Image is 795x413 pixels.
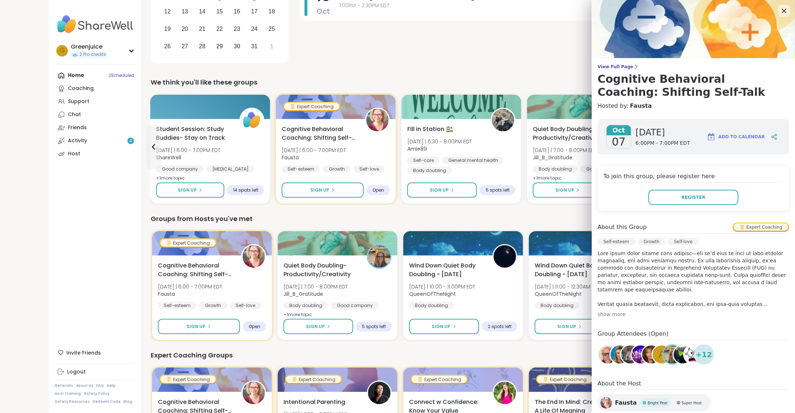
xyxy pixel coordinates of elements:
div: 16 [234,7,240,16]
div: Choose Tuesday, October 14th, 2025 [195,4,210,20]
img: ShareWell [241,109,263,131]
span: Open [372,187,384,193]
img: Brandon84 [632,345,650,364]
b: ShareWell [156,154,181,161]
div: Self-esteem [598,238,635,245]
span: [DATE] [636,127,690,138]
a: Help [107,383,115,388]
b: Amie89 [407,145,427,152]
div: Expert Coaching Groups [151,350,737,360]
span: Sign Up [432,323,451,330]
span: 5 spots left [486,187,510,193]
div: 1 [270,41,273,51]
a: Coaching [55,82,136,95]
div: Expert Coaching [734,224,788,231]
div: Choose Friday, October 24th, 2025 [246,21,262,37]
img: Super Host [677,401,680,405]
div: Self-esteem [282,165,320,173]
div: Choose Wednesday, October 22nd, 2025 [212,21,228,37]
img: ReneeFranzwa [611,345,629,364]
span: Sign Up [187,323,205,330]
div: Self-care [407,157,440,164]
div: Choose Monday, October 13th, 2025 [177,4,193,20]
div: Expert Coaching [412,376,467,383]
button: Sign Up [409,319,479,334]
div: [MEDICAL_DATA] [207,165,254,173]
div: 18 [269,7,275,16]
b: Fausta [158,290,175,298]
div: 15 [216,7,223,16]
span: Fausta [615,398,637,407]
img: MoonLeafRaQuel [674,345,692,364]
div: Logout [67,368,86,376]
span: [DATE] | 10:00 - 11:00PM EDT [409,283,475,290]
div: Good company [580,165,628,173]
div: 14 [199,7,205,16]
img: ShareWell Logomark [707,132,715,141]
h4: About this Group [598,223,647,232]
div: Activity [68,137,87,144]
div: 24 [251,24,258,34]
button: Sign Up [284,319,353,334]
div: Choose Sunday, October 12th, 2025 [160,4,175,20]
div: Choose Thursday, October 16th, 2025 [229,4,245,20]
div: 30 [234,41,240,51]
div: 27 [182,41,188,51]
div: We think you'll like these groups [151,77,737,87]
span: 4 [129,138,132,144]
span: Oct [317,6,330,16]
span: Student Session: Study Buddies- Stay on Track [156,125,232,142]
img: Fausta [242,245,265,268]
span: [DATE] | 6:00 - 7:00PM EDT [158,283,222,290]
a: Safety Policy [84,391,110,396]
a: Redeem Code [93,399,121,404]
img: Jill_B_Gratitude [368,245,391,268]
button: Sign Up [158,319,240,334]
div: Support [68,98,89,105]
div: show more [598,311,789,318]
b: Fausta [282,154,299,161]
span: [DATE] | 7:00 - 8:00PM EDT [533,147,597,154]
img: Jill_B_Gratitude [663,345,681,364]
a: ReneeFranzwa [609,344,630,365]
span: Sign Up [306,323,325,330]
a: Referrals [55,383,73,388]
a: Blog [123,399,132,404]
div: Self-love [668,238,698,245]
span: [DATE] | 6:00 - 7:00PM EDT [156,147,220,154]
h4: To join this group, please register here [603,172,783,183]
div: Expert Coaching [160,240,216,247]
img: JackB [599,345,617,364]
span: A [659,348,665,362]
span: Cognitive Behavioral Coaching: Shifting Self-Talk [282,125,357,142]
div: Chat [68,111,81,118]
div: Choose Saturday, October 25th, 2025 [264,21,280,37]
a: Host Training [55,391,81,396]
img: Bright Peer [643,401,646,405]
span: 6:00PM - 7:00PM EDT [636,140,690,147]
div: Choose Sunday, October 19th, 2025 [160,21,175,37]
img: Amie89 [492,109,514,131]
div: General mental health [443,157,504,164]
span: Wind Down Quiet Body Doubling - [DATE] [409,261,485,279]
a: FAQ [96,383,104,388]
div: Body doubling [535,302,579,309]
span: Quiet Body Doubling- Productivity/Creativity [284,261,359,279]
div: Expert Coaching [160,376,216,383]
div: Expert Coaching [286,376,341,383]
span: 5 spots left [362,324,386,330]
a: Host [55,147,136,160]
span: Super Host [682,400,702,406]
div: Choose Thursday, October 30th, 2025 [229,38,245,54]
span: Wind Down Quiet Body Doubling - [DATE] [535,261,610,279]
div: Growth [638,238,665,245]
div: Choose Friday, October 31st, 2025 [246,38,262,54]
a: Jill_B_Gratitude [662,344,682,365]
div: Choose Wednesday, October 29th, 2025 [212,38,228,54]
a: MoonLeafRaQuel [673,344,693,365]
a: Chat [55,108,136,121]
div: Choose Friday, October 17th, 2025 [246,4,262,20]
span: Fill in Station 🚉 [407,125,453,134]
img: QueenOfTheNight [494,245,516,268]
a: Ash3 [620,344,640,365]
